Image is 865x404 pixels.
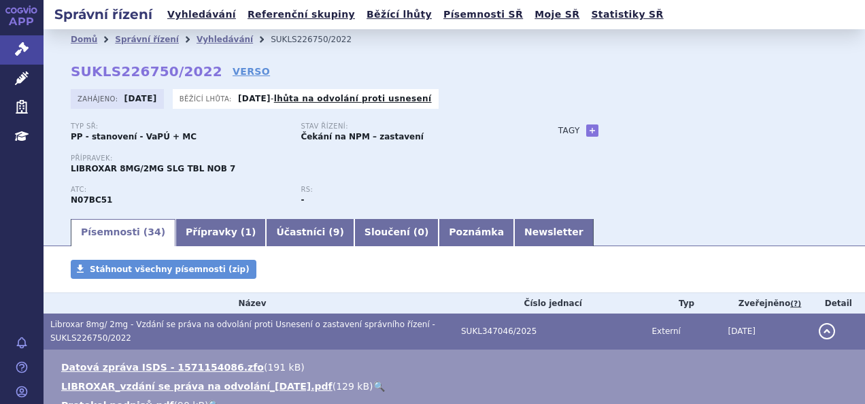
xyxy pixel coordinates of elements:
abbr: (?) [790,299,801,309]
h3: Tagy [558,122,580,139]
strong: [DATE] [124,94,157,103]
a: Běžící lhůty [362,5,436,24]
a: Přípravky (1) [175,219,266,246]
a: Moje SŘ [530,5,583,24]
span: Libroxar 8mg/ 2mg - Vzdání se práva na odvolání proti Usnesení o zastavení správního řízení - SUK... [50,320,435,343]
a: Newsletter [514,219,594,246]
a: 🔍 [373,381,385,392]
a: Písemnosti (34) [71,219,175,246]
span: Zahájeno: [78,93,120,104]
span: 9 [333,226,340,237]
p: RS: [301,186,517,194]
a: Písemnosti SŘ [439,5,527,24]
th: Typ [645,293,722,314]
a: VERSO [233,65,270,78]
a: Domů [71,35,97,44]
strong: BUPRENORFIN, KOMBINACE [71,195,112,205]
a: Datová zpráva ISDS - 1571154086.zfo [61,362,264,373]
a: Referenční skupiny [243,5,359,24]
span: 1 [245,226,252,237]
a: lhůta na odvolání proti usnesení [274,94,432,103]
span: Externí [652,326,681,336]
span: 34 [148,226,160,237]
a: Statistiky SŘ [587,5,667,24]
strong: Čekání na NPM – zastavení [301,132,424,141]
a: LIBROXAR_vzdání se práva na odvolání_[DATE].pdf [61,381,333,392]
p: - [238,93,432,104]
button: detail [819,323,835,339]
a: + [586,124,598,137]
strong: PP - stanovení - VaPÚ + MC [71,132,197,141]
a: Správní řízení [115,35,179,44]
li: ( ) [61,360,851,374]
span: Běžící lhůta: [180,93,235,104]
p: ATC: [71,186,287,194]
span: 191 kB [267,362,301,373]
th: Číslo jednací [454,293,645,314]
p: Typ SŘ: [71,122,287,131]
strong: SUKLS226750/2022 [71,63,222,80]
span: 129 kB [336,381,369,392]
th: Zveřejněno [721,293,811,314]
li: ( ) [61,380,851,393]
span: Stáhnout všechny písemnosti (zip) [90,265,250,274]
span: 0 [418,226,424,237]
a: Stáhnout všechny písemnosti (zip) [71,260,256,279]
span: LIBROXAR 8MG/2MG SLG TBL NOB 7 [71,164,235,173]
th: Název [44,293,454,314]
strong: - [301,195,304,205]
strong: [DATE] [238,94,271,103]
a: Poznámka [439,219,514,246]
p: Přípravek: [71,154,531,163]
a: Sloučení (0) [354,219,439,246]
a: Účastníci (9) [266,219,354,246]
th: Detail [812,293,865,314]
td: [DATE] [721,314,811,350]
h2: Správní řízení [44,5,163,24]
li: SUKLS226750/2022 [271,29,369,50]
p: Stav řízení: [301,122,517,131]
td: SUKL347046/2025 [454,314,645,350]
a: Vyhledávání [197,35,253,44]
a: Vyhledávání [163,5,240,24]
